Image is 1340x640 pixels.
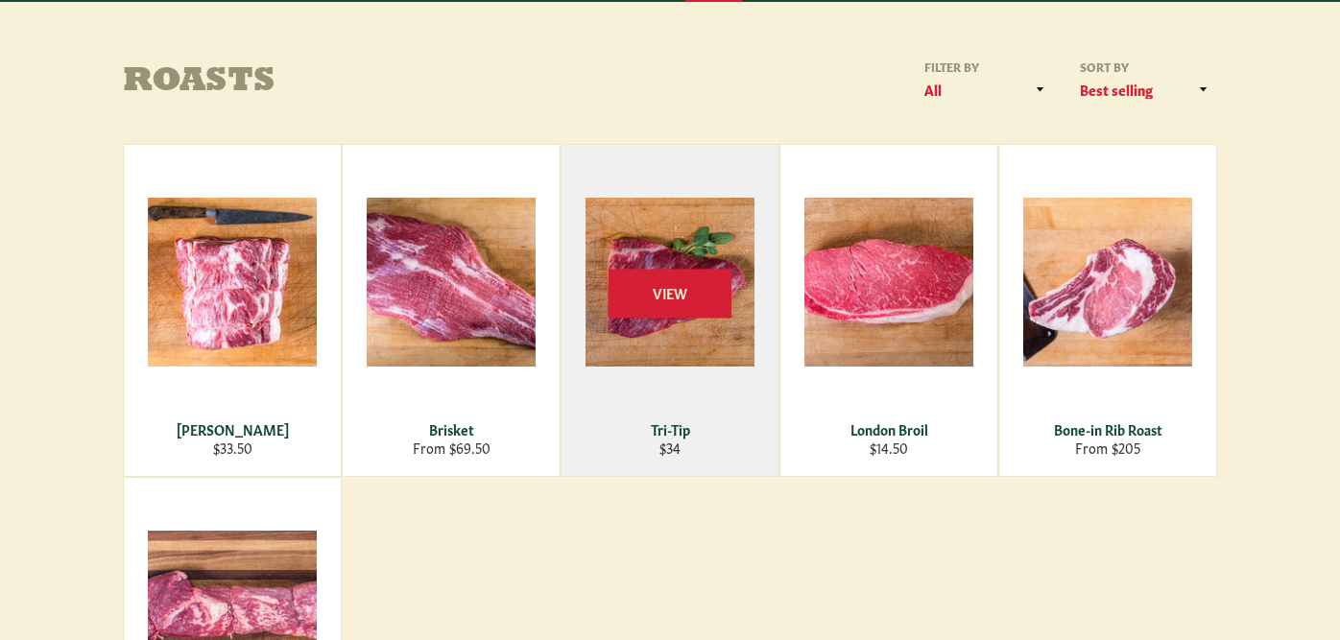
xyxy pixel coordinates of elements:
[367,198,536,367] img: Brisket
[918,59,1054,75] label: Filter by
[793,420,986,439] div: London Broil
[609,269,731,318] span: View
[1073,59,1217,75] label: Sort by
[779,144,998,477] a: London Broil London Broil $14.50
[574,420,767,439] div: Tri-Tip
[355,420,548,439] div: Brisket
[1012,439,1205,457] div: From $205
[355,439,548,457] div: From $69.50
[1023,198,1192,367] img: Bone-in Rib Roast
[342,144,561,477] a: Brisket Brisket From $69.50
[804,198,973,367] img: London Broil
[148,198,317,367] img: Chuck Roast
[123,144,342,477] a: Chuck Roast [PERSON_NAME] $33.50
[1012,420,1205,439] div: Bone-in Rib Roast
[561,144,779,477] a: Tri-Tip Tri-Tip $34 View
[136,420,329,439] div: [PERSON_NAME]
[136,439,329,457] div: $33.50
[793,439,986,457] div: $14.50
[123,63,670,102] h1: Roasts
[998,144,1217,477] a: Bone-in Rib Roast Bone-in Rib Roast From $205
